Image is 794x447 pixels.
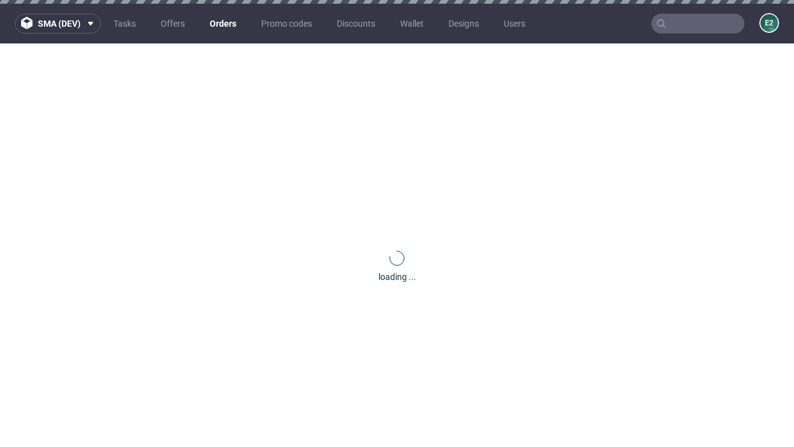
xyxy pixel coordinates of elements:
a: Users [496,14,533,34]
button: sma (dev) [15,14,101,34]
a: Promo codes [254,14,319,34]
a: Designs [441,14,486,34]
a: Offers [153,14,192,34]
figcaption: e2 [761,14,778,32]
a: Wallet [393,14,431,34]
a: Tasks [106,14,143,34]
a: Orders [202,14,244,34]
a: Discounts [329,14,383,34]
span: sma (dev) [38,19,81,28]
div: loading ... [378,271,416,283]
